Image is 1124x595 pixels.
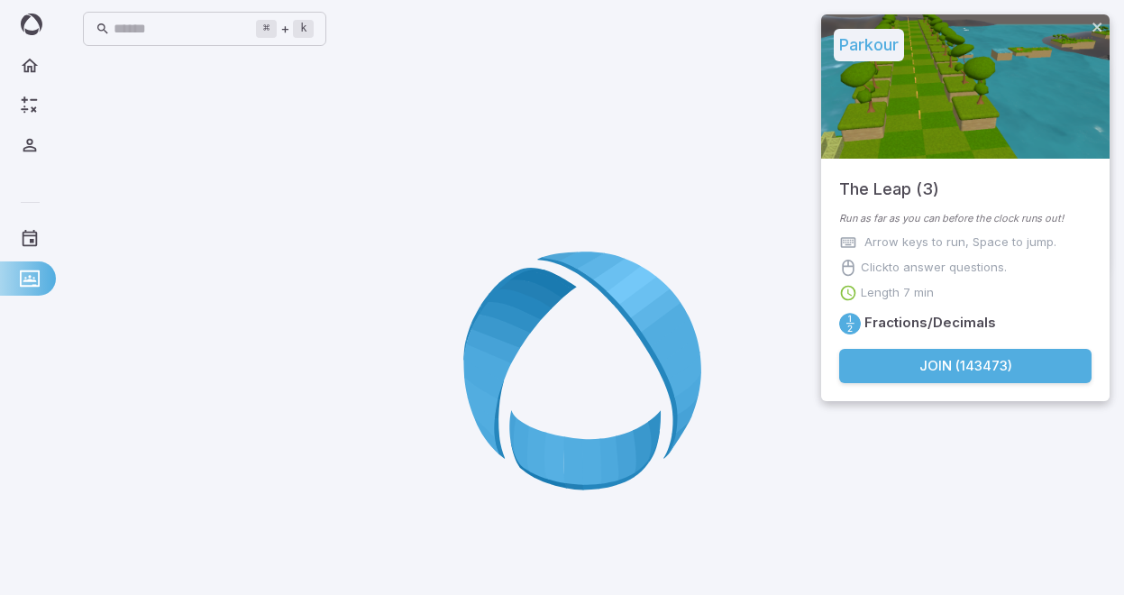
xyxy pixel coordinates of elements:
p: Arrow keys to run, Space to jump. [864,233,1056,252]
kbd: k [293,20,314,38]
a: Fractions/Decimals [839,313,861,334]
p: Length 7 min [861,284,934,302]
div: + [256,18,314,40]
button: close [1092,20,1104,37]
p: Run as far as you can before the clock runs out! [839,211,1092,226]
p: Click to answer questions. [861,259,1007,277]
h6: Fractions/Decimals [864,313,996,333]
button: Join (143473) [839,349,1092,383]
div: Join Activity [821,14,1110,401]
h5: The Leap (3) [839,159,939,202]
h5: Parkour [834,29,904,61]
kbd: ⌘ [256,20,277,38]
